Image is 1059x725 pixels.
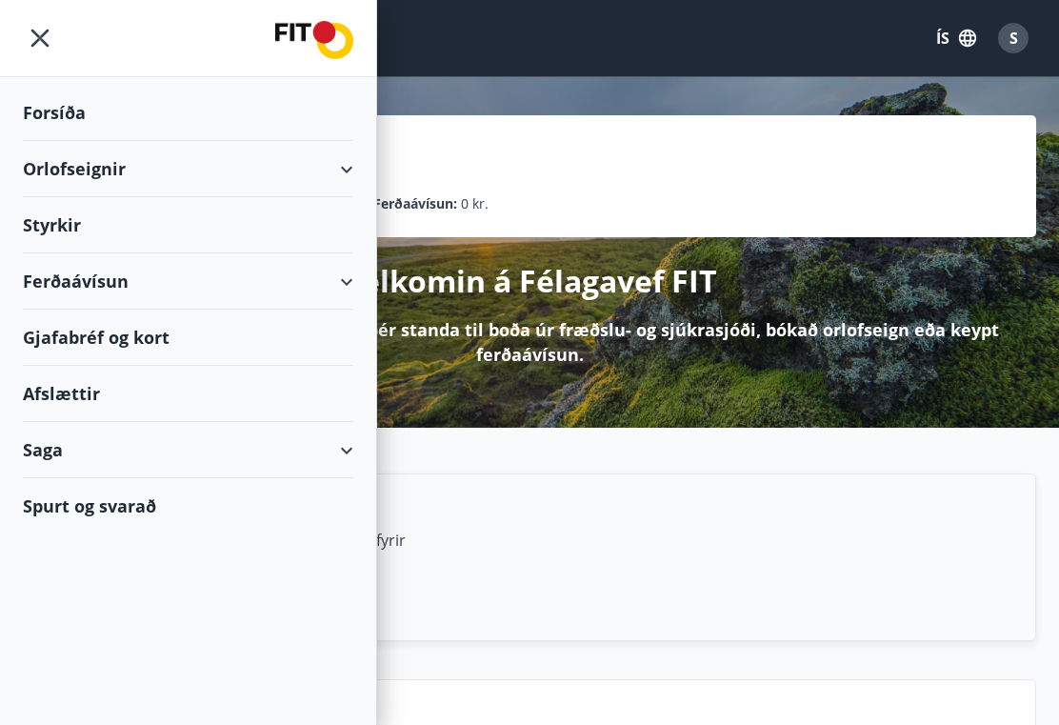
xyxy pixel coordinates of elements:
div: Orlofseignir [23,141,353,197]
div: Gjafabréf og kort [23,310,353,366]
div: Ferðaávísun [23,253,353,310]
span: S [1009,28,1018,49]
button: ÍS [926,21,987,55]
div: Saga [23,422,353,478]
div: Spurt og svarað [23,478,353,534]
p: Velkomin á Félagavef FIT [343,260,717,302]
img: union_logo [275,21,353,59]
div: Afslættir [23,366,353,422]
p: Ferðaávísun : [373,193,457,214]
p: Hér getur þú sótt um þá styrki sem þér standa til boða úr fræðslu- og sjúkrasjóði, bókað orlofsei... [53,317,1006,367]
div: Forsíða [23,85,353,141]
button: S [990,15,1036,61]
button: menu [23,21,57,55]
span: 0 kr. [461,193,489,214]
div: Styrkir [23,197,353,253]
